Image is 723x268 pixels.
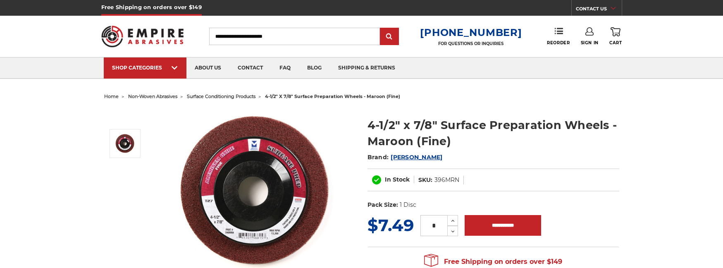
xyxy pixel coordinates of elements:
span: Cart [609,40,622,45]
dd: 396MRN [434,176,459,184]
dt: SKU: [418,176,432,184]
p: FOR QUESTIONS OR INQUIRIES [420,41,522,46]
span: 4-1/2" x 7/8" surface preparation wheels - maroon (fine) [265,93,400,99]
a: [PHONE_NUMBER] [420,26,522,38]
a: faq [271,57,299,79]
span: Sign In [581,40,599,45]
input: Submit [381,29,398,45]
a: shipping & returns [330,57,403,79]
span: Brand: [367,153,389,161]
a: blog [299,57,330,79]
span: $7.49 [367,215,414,235]
a: surface conditioning products [187,93,255,99]
img: Maroon Surface Prep Disc [115,133,136,154]
a: [PERSON_NAME] [391,153,442,161]
dt: Pack Size: [367,201,398,209]
a: Cart [609,27,622,45]
img: Empire Abrasives [101,20,184,53]
a: non-woven abrasives [128,93,177,99]
h1: 4-1/2" x 7/8" Surface Preparation Wheels - Maroon (Fine) [367,117,619,149]
span: In Stock [385,176,410,183]
div: SHOP CATEGORIES [112,65,178,71]
a: Reorder [547,27,570,45]
a: about us [186,57,229,79]
a: home [104,93,119,99]
a: contact [229,57,271,79]
a: CONTACT US [576,4,622,16]
dd: 1 Disc [400,201,416,209]
span: Reorder [547,40,570,45]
